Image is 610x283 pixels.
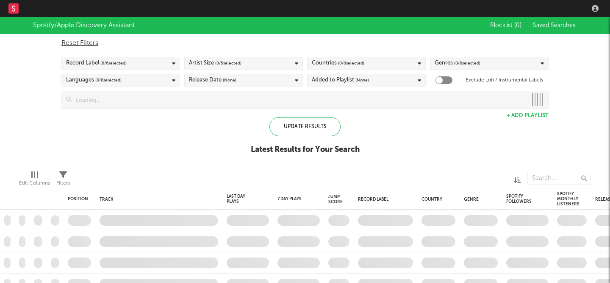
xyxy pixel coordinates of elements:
[277,196,307,202] div: 7 Day Plays
[454,58,480,68] span: ( 0 / 0 selected)
[312,58,364,68] div: Countries
[189,75,236,85] div: Release Date
[435,58,480,68] div: Genres
[338,58,364,68] span: ( 0 / 0 selected)
[464,197,494,202] div: Genre
[490,22,521,28] span: Blocklist
[66,75,122,85] div: Languages
[421,197,451,202] div: Country
[355,75,369,85] span: (None)
[251,145,360,155] div: Latest Results for Your Search
[33,20,135,31] div: Spotify/Apple Discovery Assistant
[269,117,341,136] div: Update Results
[227,194,256,204] div: Last Day Plays
[533,22,577,28] span: Saved Searches
[19,178,50,188] div: Edit Columns
[557,191,579,207] div: Spotify Monthly Listeners
[100,58,127,68] span: ( 0 / 6 selected)
[358,197,409,202] div: Record Label
[223,75,236,85] span: (None)
[66,58,127,68] div: Record Label
[507,113,549,118] button: + Add Playlist
[527,172,591,185] input: Search...
[514,22,521,28] span: ( 0 )
[530,22,577,29] button: Saved Searches
[100,197,214,202] div: Track
[506,194,536,204] div: Spotify Followers
[56,168,70,192] div: Filters
[466,75,543,85] label: Exclude Lofi / Instrumental Labels
[56,178,70,188] div: Filters
[312,75,369,85] div: Added to Playlist
[328,194,343,205] div: Jump Score
[61,38,549,48] div: Reset Filters
[95,75,122,85] span: ( 0 / 0 selected)
[215,58,241,68] span: ( 0 / 5 selected)
[189,58,241,68] div: Artist Size
[68,196,88,202] div: Position
[19,168,50,192] div: Edit Columns
[72,91,527,108] input: Loading...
